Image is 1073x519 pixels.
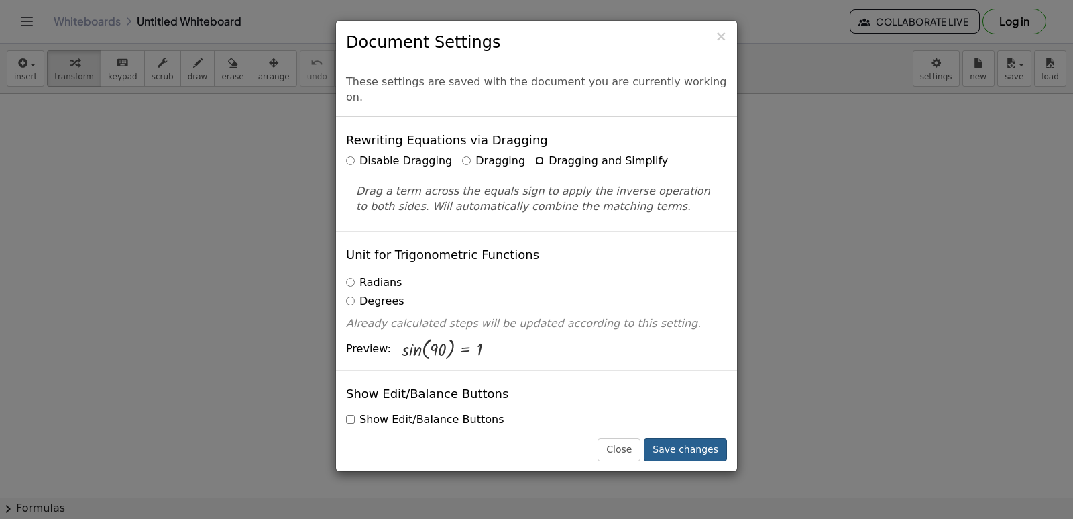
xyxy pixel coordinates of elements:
input: Dragging and Simplify [535,156,544,165]
h4: Show Edit/Balance Buttons [346,387,508,401]
p: Drag a term across the equals sign to apply the inverse operation to both sides. Will automatical... [356,184,717,215]
h4: Rewriting Equations via Dragging [346,134,548,147]
h4: Unit for Trigonometric Functions [346,248,539,262]
label: Dragging [462,154,525,169]
span: × [715,28,727,44]
label: Disable Dragging [346,154,452,169]
label: Dragging and Simplify [535,154,668,169]
button: Save changes [644,438,727,461]
label: Degrees [346,294,404,310]
button: Close [715,30,727,44]
label: Show Edit/Balance Buttons [346,412,504,428]
button: Close [598,438,640,461]
p: Already calculated steps will be updated according to this setting. [346,316,727,332]
label: Radians [346,275,402,291]
input: Dragging [462,156,471,165]
div: These settings are saved with the document you are currently working on. [336,64,737,117]
input: Radians [346,278,355,287]
input: Show Edit/Balance Buttons [346,415,355,424]
h3: Document Settings [346,31,727,54]
input: Disable Dragging [346,156,355,165]
input: Degrees [346,297,355,305]
span: Preview: [346,342,391,357]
